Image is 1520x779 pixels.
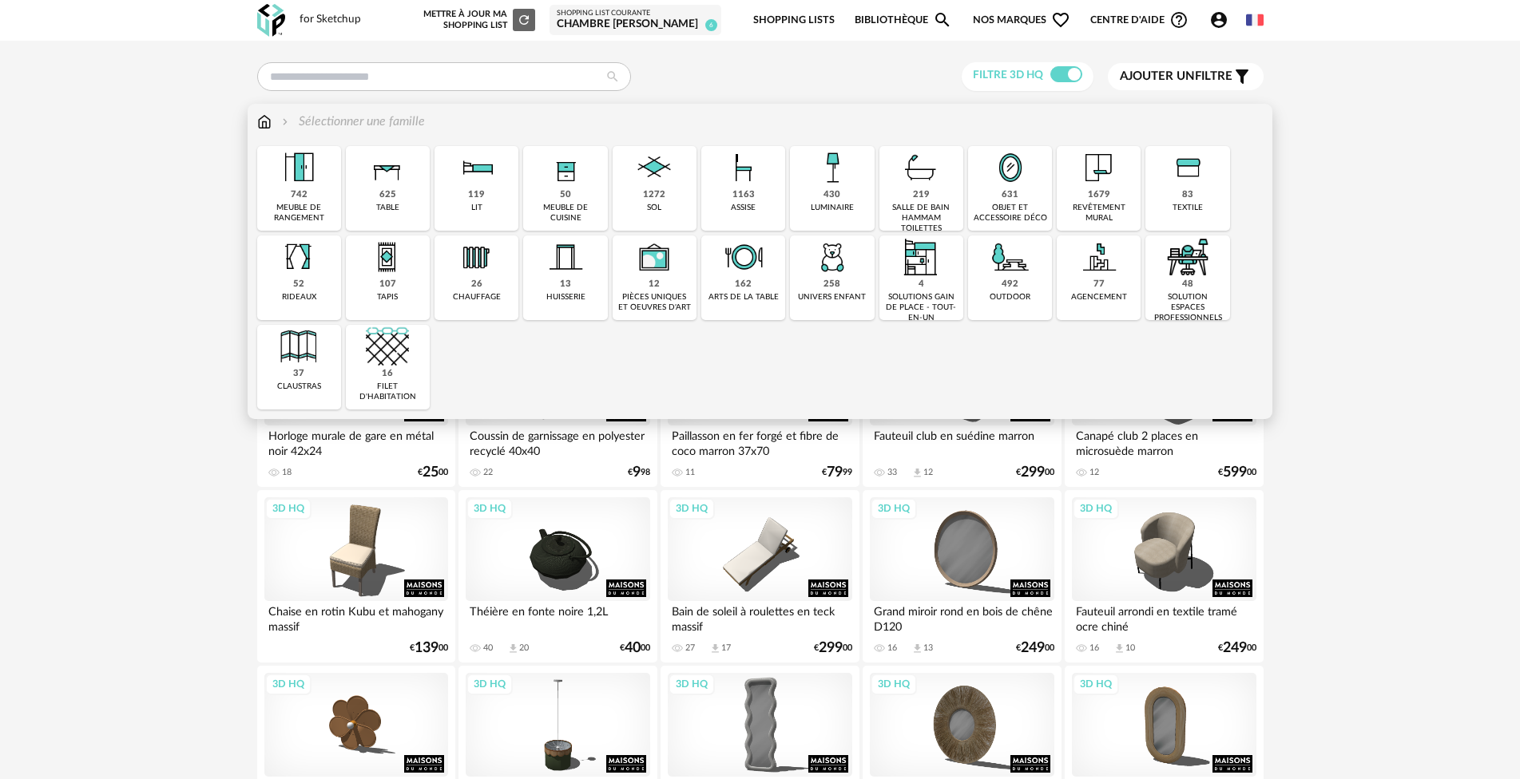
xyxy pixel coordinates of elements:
div: 37 [293,368,304,380]
div: 12 [923,467,933,478]
div: 10 [1125,643,1135,654]
div: meuble de rangement [262,203,336,223]
div: meuble de cuisine [528,203,602,223]
img: Rideaux.png [277,235,320,279]
a: 3D HQ Chaise en rotin Kubu et mahogany massif €13900 [257,490,455,662]
div: 1679 [1088,189,1110,201]
img: UniversEnfant.png [811,235,854,279]
div: chauffage [453,292,501,303]
div: textile [1173,203,1203,213]
div: assise [731,203,756,213]
div: rideaux [282,292,316,303]
div: 742 [291,189,308,201]
button: Ajouter unfiltre Filter icon [1108,63,1264,90]
div: € 00 [410,643,448,654]
div: 631 [1002,189,1018,201]
a: Shopping List courante chambre [PERSON_NAME] 6 [557,9,714,32]
img: Assise.png [722,146,765,189]
div: solution espaces professionnels [1150,292,1224,323]
img: Cloison.png [277,325,320,368]
div: salle de bain hammam toilettes [884,203,958,234]
span: Account Circle icon [1209,10,1236,30]
div: agencement [1071,292,1127,303]
span: Filter icon [1232,67,1252,86]
div: Coussin de garnissage en polyester recyclé 40x40 [466,425,649,457]
span: Centre d'aideHelp Circle Outline icon [1090,10,1189,30]
div: € 00 [418,467,448,478]
div: € 00 [1218,467,1256,478]
div: 3D HQ [871,498,917,519]
img: Miroir.png [989,146,1032,189]
span: Nos marques [973,2,1070,39]
span: Magnify icon [933,10,952,30]
img: Meuble%20de%20rangement.png [277,146,320,189]
div: table [376,203,399,213]
img: ArtTable.png [722,235,765,279]
div: outdoor [990,292,1030,303]
img: Sol.png [633,146,676,189]
span: Download icon [1113,643,1125,654]
img: Agencement.png [1077,235,1121,279]
div: 3D HQ [669,674,715,694]
img: svg+xml;base64,PHN2ZyB3aWR0aD0iMTYiIGhlaWdodD0iMTciIHZpZXdCb3g9IjAgMCAxNiAxNyIgZmlsbD0ibm9uZSIgeG... [257,113,272,131]
div: 3D HQ [1073,674,1119,694]
span: 25 [423,467,439,478]
div: Horloge murale de gare en métal noir 42x24 [264,425,448,457]
div: 50 [560,189,571,201]
span: 79 [827,467,843,478]
div: 20 [519,643,529,654]
div: 3D HQ [265,498,312,519]
div: huisserie [546,292,585,303]
div: Bain de soleil à roulettes en teck massif [668,601,851,633]
div: 1163 [732,189,755,201]
div: 52 [293,279,304,291]
div: Shopping List courante [557,9,714,18]
img: svg+xml;base64,PHN2ZyB3aWR0aD0iMTYiIGhlaWdodD0iMTYiIHZpZXdCb3g9IjAgMCAxNiAxNiIgZmlsbD0ibm9uZSIgeG... [279,113,292,131]
img: Literie.png [455,146,498,189]
div: Mettre à jour ma Shopping List [420,9,535,31]
span: Download icon [709,643,721,654]
div: Grand miroir rond en bois de chêne D120 [870,601,1054,633]
img: UniqueOeuvre.png [633,235,676,279]
div: € 98 [628,467,650,478]
div: 77 [1093,279,1105,291]
div: 13 [923,643,933,654]
div: 33 [887,467,897,478]
div: 40 [483,643,493,654]
div: 3D HQ [466,498,513,519]
div: revêtement mural [1062,203,1136,223]
div: 16 [1089,643,1099,654]
div: 162 [735,279,752,291]
div: univers enfant [798,292,866,303]
span: filtre [1120,69,1232,85]
img: ToutEnUn.png [899,235,943,279]
div: for Sketchup [300,13,361,27]
div: objet et accessoire déco [973,203,1047,223]
img: Huiserie.png [544,235,587,279]
span: Download icon [911,467,923,479]
div: arts de la table [708,292,779,303]
div: 492 [1002,279,1018,291]
div: 258 [823,279,840,291]
img: fr [1246,11,1264,29]
div: 12 [649,279,660,291]
span: Help Circle Outline icon [1169,10,1189,30]
div: pièces uniques et oeuvres d'art [617,292,692,313]
span: Refresh icon [517,15,531,24]
div: sol [647,203,661,213]
img: Table.png [366,146,409,189]
div: Théière en fonte noire 1,2L [466,601,649,633]
span: 299 [1021,467,1045,478]
div: Sélectionner une famille [279,113,425,131]
span: 9 [633,467,641,478]
div: € 00 [1016,467,1054,478]
div: 16 [887,643,897,654]
a: 3D HQ Bain de soleil à roulettes en teck massif 27 Download icon 17 €29900 [661,490,859,662]
div: 12 [1089,467,1099,478]
a: Shopping Lists [753,2,835,39]
span: Heart Outline icon [1051,10,1070,30]
span: 6 [705,19,717,31]
div: 13 [560,279,571,291]
div: € 00 [1016,643,1054,654]
img: Tapis.png [366,235,409,279]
